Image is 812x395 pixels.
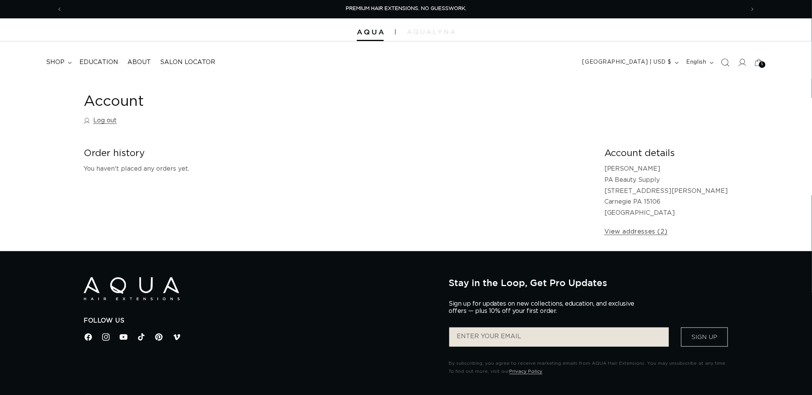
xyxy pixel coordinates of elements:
p: You haven't placed any orders yet. [84,163,592,174]
p: Sign up for updates on new collections, education, and exclusive offers — plus 10% off your first... [449,300,641,315]
a: View addresses (2) [604,226,668,237]
span: 5 [761,61,764,68]
input: ENTER YOUR EMAIL [449,328,669,347]
h2: Follow Us [84,317,437,325]
span: Education [79,58,118,66]
span: Salon Locator [160,58,215,66]
a: Salon Locator [155,54,220,71]
a: Education [75,54,123,71]
span: shop [46,58,64,66]
span: English [687,58,706,66]
h2: Stay in the Loop, Get Pro Updates [449,277,728,288]
summary: shop [41,54,75,71]
button: [GEOGRAPHIC_DATA] | USD $ [578,55,682,70]
summary: Search [717,54,734,71]
span: About [127,58,151,66]
img: aqualyna.com [407,30,455,34]
button: English [682,55,717,70]
p: By subscribing, you agree to receive marketing emails from AQUA Hair Extensions. You may unsubscr... [449,359,728,376]
button: Next announcement [744,2,761,16]
p: [PERSON_NAME] PA Beauty Supply [STREET_ADDRESS][PERSON_NAME] Carnegie PA 15106 [GEOGRAPHIC_DATA] [604,163,728,219]
span: [GEOGRAPHIC_DATA] | USD $ [583,58,672,66]
button: Previous announcement [51,2,68,16]
h2: Order history [84,148,592,160]
a: About [123,54,155,71]
a: Log out [84,115,117,126]
a: Privacy Policy [510,369,543,374]
img: Aqua Hair Extensions [84,277,180,301]
h1: Account [84,92,728,111]
span: PREMIUM HAIR EXTENSIONS. NO GUESSWORK. [346,6,466,11]
button: Sign Up [681,328,728,347]
img: Aqua Hair Extensions [357,30,384,35]
h2: Account details [604,148,728,160]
